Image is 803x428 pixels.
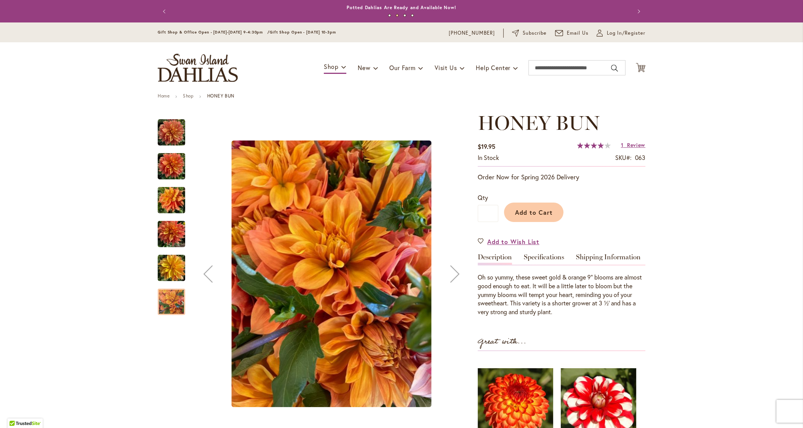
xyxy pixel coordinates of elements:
img: Honey Bun [158,182,185,219]
button: 1 of 4 [388,14,391,17]
span: Our Farm [389,64,415,72]
img: Honey Bun [158,216,185,252]
span: HONEY BUN [478,111,600,135]
a: 1 Review [621,141,645,149]
strong: HONEY BUN [207,93,234,99]
a: Specifications [524,254,564,265]
a: Shipping Information [576,254,641,265]
iframe: Launch Accessibility Center [6,401,27,422]
a: Description [478,254,512,265]
a: [PHONE_NUMBER] [449,29,495,37]
div: Honey Bun [158,281,185,315]
a: Email Us [555,29,589,37]
span: 1 [621,141,624,149]
span: Add to Wish List [487,237,539,246]
div: Oh so yummy, these sweet gold & orange 9” blooms are almost good enough to eat. It will be a litt... [478,273,645,316]
img: Honey Bun [158,148,185,185]
div: Detailed Product Info [478,254,645,316]
a: Subscribe [512,29,547,37]
button: Next [630,4,645,19]
span: Subscribe [523,29,547,37]
div: Honey Bun [158,247,193,281]
span: Visit Us [435,64,457,72]
div: 063 [635,153,645,162]
div: Honey Bun [158,112,193,145]
button: Previous [158,4,173,19]
button: Add to Cart [504,203,563,222]
span: Gift Shop & Office Open - [DATE]-[DATE] 9-4:30pm / [158,30,270,35]
p: Order Now for Spring 2026 Delivery [478,172,645,182]
span: Qty [478,193,488,201]
a: Potted Dahlias Are Ready and Available Now! [347,5,456,10]
div: Availability [478,153,499,162]
span: Review [627,141,645,149]
span: In stock [478,153,499,161]
span: New [358,64,370,72]
img: Honey Bun [158,250,185,286]
span: Email Us [567,29,589,37]
span: Add to Cart [515,208,553,216]
div: Honey Bun [158,213,193,247]
img: Honey Bun [158,119,185,146]
button: 2 of 4 [396,14,398,17]
span: Gift Shop Open - [DATE] 10-3pm [270,30,336,35]
a: Shop [183,93,194,99]
strong: Great with... [478,335,526,348]
button: 4 of 4 [411,14,414,17]
a: Log In/Register [597,29,645,37]
div: 80% [577,142,611,149]
strong: SKU [615,153,632,161]
span: $19.95 [478,142,495,150]
div: Honey Bun [158,179,193,213]
span: Help Center [476,64,510,72]
span: Shop [324,62,339,70]
a: store logo [158,54,238,82]
button: 3 of 4 [403,14,406,17]
a: Add to Wish List [478,237,539,246]
span: Log In/Register [606,29,645,37]
img: Honey Bun [232,141,432,407]
div: Honey Bun [158,145,193,179]
a: Home [158,93,170,99]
